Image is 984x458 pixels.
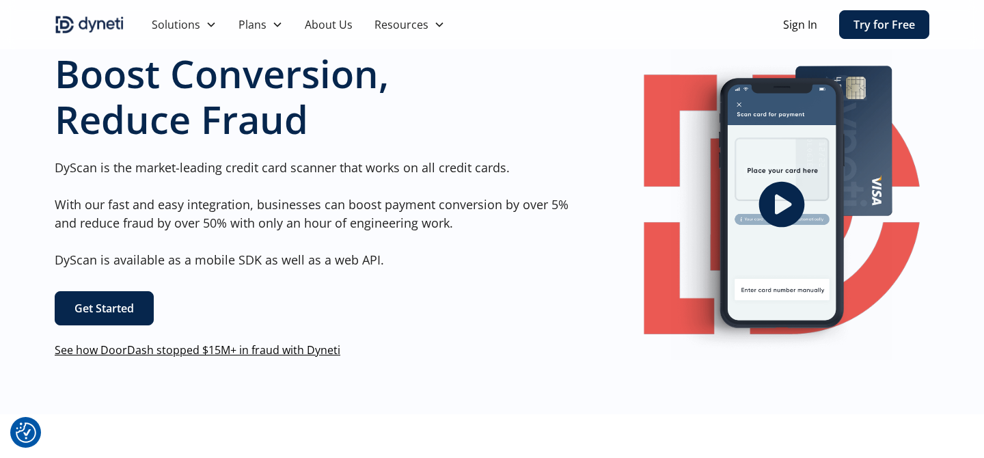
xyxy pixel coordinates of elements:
[141,11,228,38] div: Solutions
[783,16,817,33] a: Sign In
[55,14,124,36] img: Dyneti indigo logo
[228,11,294,38] div: Plans
[16,422,36,443] img: Revisit consent button
[55,342,340,358] a: See how DoorDash stopped $15M+ in fraud with Dyneti
[55,159,579,269] p: DyScan is the market-leading credit card scanner that works on all credit cards. With our fast an...
[55,14,124,36] a: home
[55,51,579,142] h1: Boost Conversion, Reduce Fraud
[671,49,892,360] img: Image of a mobile Dyneti UI scanning a credit card
[55,291,154,325] a: Get Started
[374,16,428,33] div: Resources
[238,16,266,33] div: Plans
[152,16,200,33] div: Solutions
[634,49,929,360] a: open lightbox
[16,422,36,443] button: Consent Preferences
[839,10,929,39] a: Try for Free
